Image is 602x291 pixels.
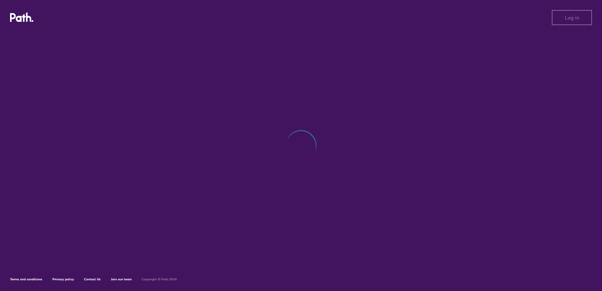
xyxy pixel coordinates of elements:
[142,278,177,281] h6: Copyright © Path 2018
[111,277,132,281] a: Join our team
[565,15,579,20] span: Log in
[84,277,101,281] a: Contact Us
[10,277,42,281] a: Terms and conditions
[52,277,74,281] a: Privacy policy
[552,10,592,25] button: Log in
